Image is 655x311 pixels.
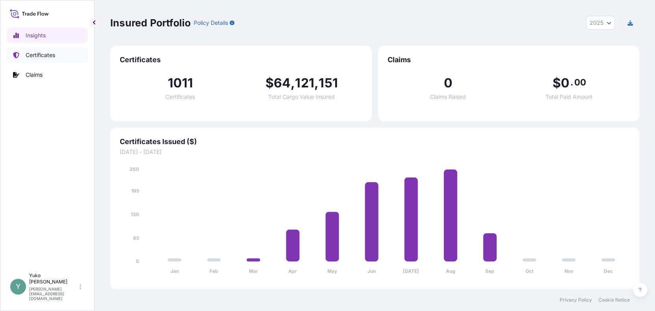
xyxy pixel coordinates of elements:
span: Y [16,283,20,291]
span: Certificates [165,94,195,100]
p: [PERSON_NAME][EMAIL_ADDRESS][DOMAIN_NAME] [29,287,78,301]
tspan: 195 [131,188,139,194]
a: Certificates [7,47,88,63]
a: Insights [7,28,88,43]
tspan: Oct [525,268,534,274]
tspan: 0 [136,258,139,264]
span: 121 [295,77,314,89]
tspan: May [327,268,338,274]
tspan: Mar [249,268,258,274]
span: , [291,77,295,89]
p: Yuko [PERSON_NAME] [29,272,78,285]
span: 2025 [590,19,603,27]
tspan: Sep [485,268,494,274]
tspan: Apr [288,268,297,274]
span: $ [265,77,274,89]
p: Claims [26,71,43,79]
p: Insured Portfolio [110,17,191,29]
a: Privacy Policy [560,297,592,303]
tspan: 130 [131,211,139,217]
tspan: 65 [133,235,139,241]
tspan: Dec [603,268,612,274]
span: 64 [274,77,291,89]
span: 0 [561,77,570,89]
span: 0 [443,77,452,89]
span: 00 [574,79,586,85]
button: Year Selector [586,16,615,30]
p: Insights [26,31,46,39]
span: 1011 [167,77,193,89]
span: , [314,77,319,89]
p: Policy Details [194,19,228,27]
span: Claims [388,55,630,65]
p: Certificates [26,51,55,59]
span: Total Paid Amount [546,94,593,100]
tspan: Nov [564,268,573,274]
tspan: Feb [210,268,218,274]
span: 151 [319,77,338,89]
span: . [570,79,573,85]
tspan: Jan [171,268,179,274]
span: $ [552,77,560,89]
tspan: [DATE] [403,268,419,274]
tspan: Jun [367,268,376,274]
span: [DATE] - [DATE] [120,148,630,156]
span: Certificates Issued ($) [120,137,630,146]
tspan: Aug [446,268,455,274]
span: Certificates [120,55,362,65]
tspan: 260 [130,166,139,172]
span: Total Cargo Value Insured [268,94,335,100]
a: Claims [7,67,88,83]
span: Claims Raised [430,94,466,100]
a: Cookie Notice [598,297,630,303]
